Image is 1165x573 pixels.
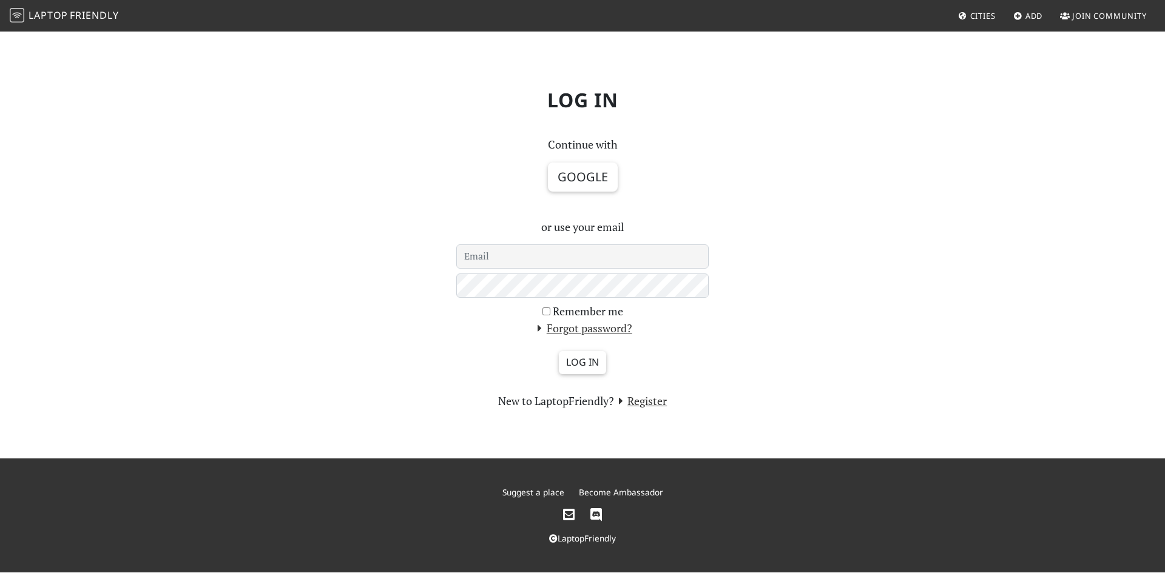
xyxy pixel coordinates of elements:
[456,136,709,153] p: Continue with
[970,10,996,21] span: Cities
[614,394,667,408] a: Register
[10,5,119,27] a: LaptopFriendly LaptopFriendly
[456,392,709,410] section: New to LaptopFriendly?
[579,486,663,498] a: Become Ambassador
[559,351,606,374] input: Log in
[1008,5,1048,27] a: Add
[953,5,1001,27] a: Cities
[456,218,709,236] p: or use your email
[549,532,616,544] a: LaptopFriendly
[182,79,983,121] h1: Log in
[70,8,118,22] span: Friendly
[1072,10,1147,21] span: Join Community
[548,163,618,192] button: Google
[1055,5,1152,27] a: Join Community
[29,8,68,22] span: Laptop
[533,321,632,335] a: Forgot password?
[553,303,623,320] label: Remember me
[502,486,564,498] a: Suggest a place
[1025,10,1043,21] span: Add
[10,8,24,22] img: LaptopFriendly
[456,244,709,269] input: Email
